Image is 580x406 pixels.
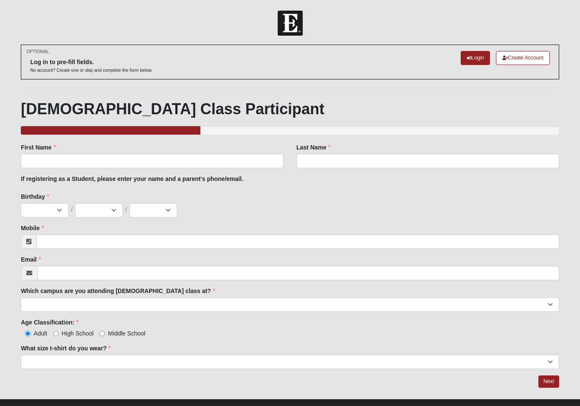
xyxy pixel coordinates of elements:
[108,330,145,337] span: Middle School
[278,11,303,36] img: Church of Eleven22 Logo
[21,143,56,152] label: First Name
[62,330,94,337] span: High School
[99,331,105,336] input: Middle School
[26,48,49,55] small: OPTIONAL
[538,375,559,388] a: Next
[21,287,215,295] label: Which campus are you attending [DEMOGRAPHIC_DATA] class at?
[25,331,31,336] input: Adult
[21,318,79,327] label: Age Classification:
[296,143,331,152] label: Last Name
[30,67,152,73] p: No account? Create one or skip and complete the form below.
[71,205,73,214] span: /
[30,59,152,66] h6: Log in to pre-fill fields.
[125,205,127,214] span: /
[21,175,243,182] b: If registering as a Student, please enter your name and a parent's phone/email.
[21,224,44,232] label: Mobile
[21,255,41,264] label: Email
[34,330,47,337] span: Adult
[461,51,490,65] a: Login
[53,331,59,336] input: High School
[496,51,550,65] a: Create Account
[21,344,111,352] label: What size t-shirt do you wear?
[21,100,559,118] h1: [DEMOGRAPHIC_DATA] Class Participant
[21,192,49,201] label: Birthday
